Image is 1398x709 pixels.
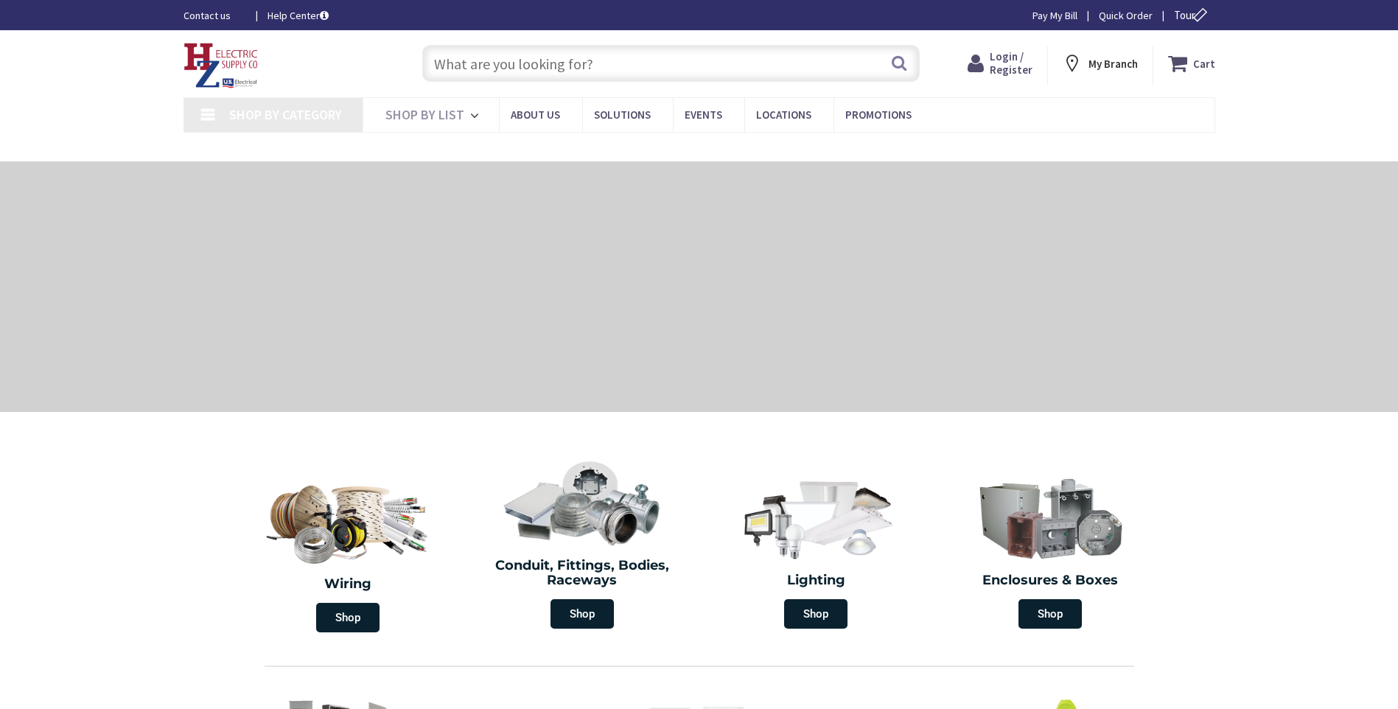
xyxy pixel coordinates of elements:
[385,106,464,123] span: Shop By List
[968,50,1032,77] a: Login / Register
[184,43,259,88] img: HZ Electric Supply
[1032,8,1077,23] a: Pay My Bill
[1193,50,1215,77] strong: Cart
[231,467,466,640] a: Wiring Shop
[1099,8,1153,23] a: Quick Order
[316,603,380,632] span: Shop
[1088,57,1138,71] strong: My Branch
[511,108,560,122] span: About Us
[229,106,342,123] span: Shop By Category
[685,108,722,122] span: Events
[990,49,1032,77] span: Login / Register
[937,467,1164,636] a: Enclosures & Boxes Shop
[1062,50,1138,77] div: My Branch
[756,108,811,122] span: Locations
[268,8,329,23] a: Help Center
[845,108,912,122] span: Promotions
[1018,599,1082,629] span: Shop
[1174,8,1212,22] span: Tour
[469,453,696,636] a: Conduit, Fittings, Bodies, Raceways Shop
[476,559,688,588] h2: Conduit, Fittings, Bodies, Raceways
[944,573,1156,588] h2: Enclosures & Boxes
[784,599,847,629] span: Shop
[1168,50,1215,77] a: Cart
[594,108,651,122] span: Solutions
[422,45,920,82] input: What are you looking for?
[710,573,923,588] h2: Lighting
[184,8,244,23] a: Contact us
[703,467,930,636] a: Lighting Shop
[551,599,614,629] span: Shop
[239,577,458,592] h2: Wiring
